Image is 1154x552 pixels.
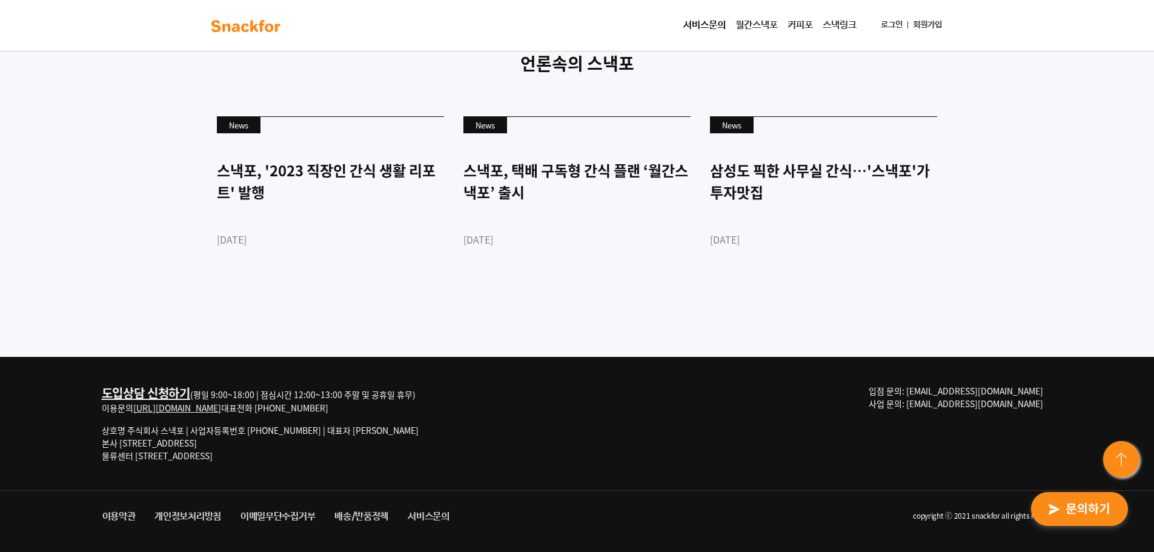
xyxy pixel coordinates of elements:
span: 설정 [187,402,202,412]
a: 월간스낵포 [731,13,783,38]
div: [DATE] [710,232,937,247]
a: News 스낵포, 택배 구독형 간식 플랜 ‘월간스낵포’ 출시 [DATE] [463,116,691,289]
div: News [217,117,260,134]
span: 입점 문의: [EMAIL_ADDRESS][DOMAIN_NAME] 사업 문의: [EMAIL_ADDRESS][DOMAIN_NAME] [869,385,1043,410]
a: 이메일무단수집거부 [231,506,325,528]
a: 개인정보처리방침 [145,506,231,528]
a: 설정 [156,384,233,414]
a: 대화 [80,384,156,414]
a: 로그인 [876,14,907,36]
a: 스낵링크 [818,13,861,38]
a: [URL][DOMAIN_NAME] [133,402,221,414]
div: 스낵포, '2023 직장인 간식 생활 리포트' 발행 [217,159,444,203]
a: 서비스문의 [678,13,731,38]
div: 삼성도 픽한 사무실 간식…'스낵포'가 투자맛집 [710,159,937,203]
div: [DATE] [217,232,444,247]
div: News [463,117,507,134]
p: 상호명 주식회사 스낵포 | 사업자등록번호 [PHONE_NUMBER] | 대표자 [PERSON_NAME] 본사 [STREET_ADDRESS] 물류센터 [STREET_ADDRESS] [102,424,419,462]
a: News 스낵포, '2023 직장인 간식 생활 리포트' 발행 [DATE] [217,116,444,289]
a: 배송/반품정책 [325,506,398,528]
span: 홈 [38,402,45,412]
div: News [710,117,754,134]
div: 스낵포, 택배 구독형 간식 플랜 ‘월간스낵포’ 출시 [463,159,691,203]
li: copyright ⓒ 2021 snackfor all rights reserved. [459,506,1062,528]
img: background-main-color.svg [208,16,284,36]
a: 서비스문의 [398,506,459,528]
div: [DATE] [463,232,691,247]
a: 커피포 [783,13,818,38]
span: 대화 [111,403,125,413]
div: (평일 9:00~18:00 | 점심시간 12:00~13:00 주말 및 공휴일 휴무) 이용문의 대표전화 [PHONE_NUMBER] [102,385,419,414]
p: 언론속의 스낵포 [208,51,947,76]
img: floating-button [1101,439,1144,482]
a: News 삼성도 픽한 사무실 간식…'스낵포'가 투자맛집 [DATE] [710,116,937,289]
a: 홈 [4,384,80,414]
a: 회원가입 [908,14,947,36]
a: 도입상담 신청하기 [102,384,190,402]
a: 이용약관 [93,506,145,528]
